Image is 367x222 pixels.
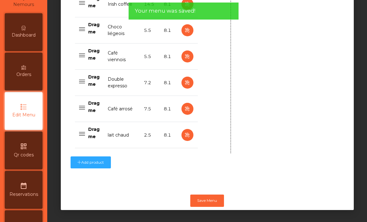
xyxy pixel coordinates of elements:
[135,7,195,15] span: Your menu was saved!
[190,195,224,207] button: Save Menu
[140,96,160,122] td: 7.5
[88,21,100,35] p: Drag me
[160,96,177,122] td: 8.1
[16,71,31,78] span: Orders
[88,47,100,61] p: Drag me
[71,156,111,168] button: Add product
[104,17,140,44] td: Choco liégeois
[20,143,27,150] i: qr_code
[140,70,160,96] td: 7.2
[140,44,160,70] td: 5.5
[140,122,160,148] td: 2.5
[104,70,140,96] td: Double expresso
[160,122,177,148] td: 8.1
[104,44,140,70] td: Café viennois
[12,32,36,38] span: Dashboard
[104,122,140,148] td: lait chaud
[140,17,160,44] td: 5.5
[88,73,100,88] p: Drag me
[20,182,27,190] i: date_range
[14,152,34,158] span: Qr codes
[88,126,100,140] p: Drag me
[160,44,177,70] td: 8.1
[160,17,177,44] td: 8.1
[104,96,140,122] td: Café arrosé
[9,191,38,198] span: Reservations
[160,70,177,96] td: 8.1
[88,100,100,114] p: Drag me
[12,112,35,118] span: Edit Menu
